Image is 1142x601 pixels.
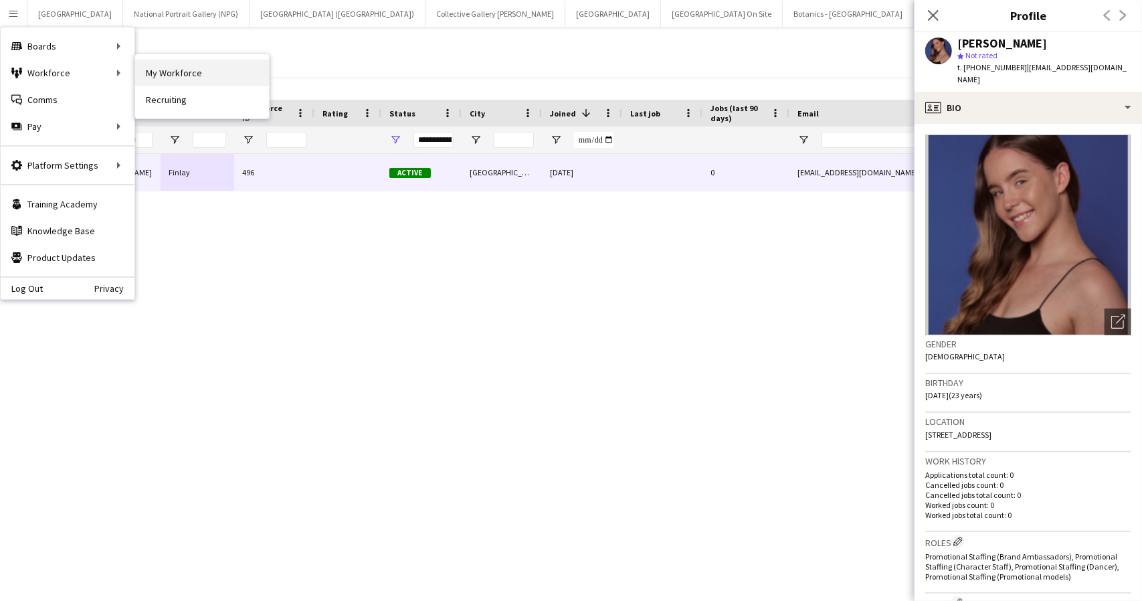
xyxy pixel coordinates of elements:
[925,338,1131,350] h3: Gender
[169,134,181,146] button: Open Filter Menu
[1,86,134,113] a: Comms
[965,50,997,60] span: Not rated
[266,132,306,148] input: Workforce ID Filter Input
[1,218,134,244] a: Knowledge Base
[542,154,622,191] div: [DATE]
[1,60,134,86] div: Workforce
[661,1,783,27] button: [GEOGRAPHIC_DATA] On Site
[925,480,1131,490] p: Cancelled jobs count: 0
[389,134,401,146] button: Open Filter Menu
[550,108,576,118] span: Joined
[957,62,1027,72] span: t. [PHONE_NUMBER]
[574,132,614,148] input: Joined Filter Input
[119,132,153,148] input: First Name Filter Input
[925,510,1131,520] p: Worked jobs total count: 0
[389,108,415,118] span: Status
[1,191,134,218] a: Training Academy
[94,283,134,294] a: Privacy
[389,168,431,178] span: Active
[123,1,250,27] button: National Portrait Gallery (NPG)
[242,134,254,146] button: Open Filter Menu
[565,1,661,27] button: [GEOGRAPHIC_DATA]
[925,135,1131,335] img: Crew avatar or photo
[322,108,348,118] span: Rating
[925,416,1131,428] h3: Location
[250,1,425,27] button: [GEOGRAPHIC_DATA] ([GEOGRAPHIC_DATA])
[710,103,765,123] span: Jobs (last 90 days)
[915,7,1142,24] h3: Profile
[161,154,234,191] div: Finlay
[1,244,134,271] a: Product Updates
[193,132,226,148] input: Last Name Filter Input
[925,551,1119,582] span: Promotional Staffing (Brand Ambassadors), Promotional Staffing (Character Staff), Promotional Sta...
[925,351,1005,361] span: [DEMOGRAPHIC_DATA]
[135,60,269,86] a: My Workforce
[234,154,314,191] div: 496
[1,152,134,179] div: Platform Settings
[462,154,542,191] div: [GEOGRAPHIC_DATA]
[425,1,565,27] button: Collective Gallery [PERSON_NAME]
[630,108,660,118] span: Last job
[702,154,789,191] div: 0
[550,134,562,146] button: Open Filter Menu
[1,113,134,140] div: Pay
[915,92,1142,124] div: Bio
[925,470,1131,480] p: Applications total count: 0
[822,132,1049,148] input: Email Filter Input
[1105,309,1131,335] div: Open photos pop-in
[925,377,1131,389] h3: Birthday
[27,1,123,27] button: [GEOGRAPHIC_DATA]
[925,455,1131,467] h3: Work history
[470,134,482,146] button: Open Filter Menu
[957,62,1127,84] span: | [EMAIL_ADDRESS][DOMAIN_NAME]
[797,108,819,118] span: Email
[1,33,134,60] div: Boards
[470,108,485,118] span: City
[1,283,43,294] a: Log Out
[925,490,1131,500] p: Cancelled jobs total count: 0
[135,86,269,113] a: Recruiting
[925,430,991,440] span: [STREET_ADDRESS]
[914,1,1030,27] button: [GEOGRAPHIC_DATA] (HES)
[789,154,1057,191] div: [EMAIL_ADDRESS][DOMAIN_NAME]
[783,1,914,27] button: Botanics - [GEOGRAPHIC_DATA]
[925,500,1131,510] p: Worked jobs count: 0
[494,132,534,148] input: City Filter Input
[957,37,1047,50] div: [PERSON_NAME]
[925,535,1131,549] h3: Roles
[925,390,982,400] span: [DATE] (23 years)
[797,134,810,146] button: Open Filter Menu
